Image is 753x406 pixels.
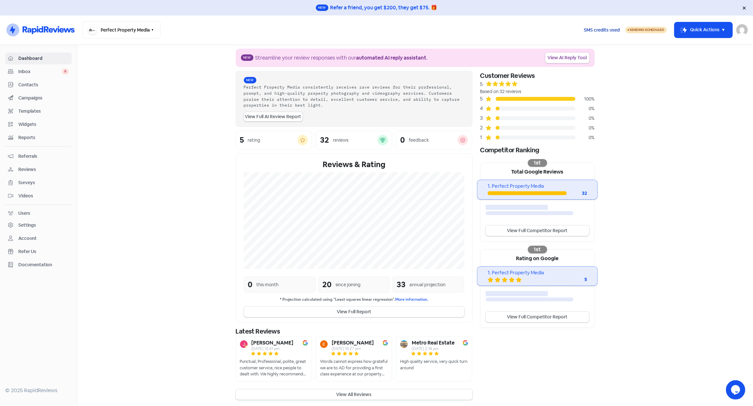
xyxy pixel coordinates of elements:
div: 0 [400,136,405,144]
span: Videos [18,193,69,199]
div: [DATE] 12:41 pm [252,347,294,351]
a: 5rating [236,131,312,149]
div: rating [248,137,261,144]
a: Videos [5,190,72,202]
span: Reviews [18,166,69,173]
a: Inbox 0 [5,66,72,78]
div: [DATE] 2:18 pm [412,347,455,351]
div: 0% [575,105,595,112]
div: 0% [575,125,595,131]
a: 0feedback [396,131,472,149]
div: since joining [335,281,361,288]
div: Streamline your review responses with our . [255,54,428,62]
div: Account [18,235,37,242]
a: Sending Scheduled [625,26,667,34]
div: Latest Reviews [236,326,473,336]
button: Perfect Property Media [82,21,161,39]
div: 5 [240,136,244,144]
span: Templates [18,108,69,115]
div: 33 [397,279,406,290]
span: Referrals [18,153,69,160]
span: New [244,77,256,83]
a: Campaigns [5,92,72,104]
div: 32 [567,190,587,197]
div: 1 [480,134,485,141]
span: Surveys [18,179,69,186]
span: Widgets [18,121,69,128]
a: Dashboard [5,52,72,64]
a: Reports [5,132,72,144]
iframe: chat widget [726,380,747,400]
a: Account [5,232,72,244]
div: Rating on Google [481,250,594,266]
img: Avatar [400,340,408,348]
a: View Full AI Review Report [244,112,303,121]
div: 100% [575,96,595,102]
div: reviews [333,137,348,144]
a: SMS credits used [578,26,625,33]
div: Refer a friend, you get $200, they get $75. 🎁 [330,4,437,12]
span: Dashboard [18,55,69,62]
button: View Full Report [244,307,464,317]
div: High quality service, very quick turn around [400,358,468,371]
b: [PERSON_NAME] [332,340,374,345]
div: © 2025 RapidReviews [5,387,72,394]
img: User [736,24,748,36]
div: feedback [409,137,429,144]
img: Avatar [240,340,248,348]
a: Surveys [5,177,72,189]
img: Image [383,340,388,345]
img: Image [463,340,468,345]
a: Settings [5,219,72,231]
div: 20 [322,279,332,290]
div: 32 [320,136,329,144]
div: 4 [480,105,485,112]
div: Reviews & Rating [244,159,464,170]
div: 0 [248,279,253,290]
button: View All Reviews [236,389,473,400]
div: 5 [480,80,483,88]
span: New [316,5,328,11]
a: View Full Competitor Report [486,225,589,236]
div: 1. Perfect Property Media [488,269,587,277]
span: Inbox [18,68,62,75]
div: Customer Reviews [480,71,595,80]
b: Metro Real Estate [412,340,455,345]
div: 1st [528,159,547,167]
a: Referrals [5,150,72,162]
img: Avatar [320,340,328,348]
a: More information. [395,297,428,302]
a: Templates [5,105,72,117]
div: 1. Perfect Property Media [488,183,587,190]
span: Refer Us [18,248,69,255]
b: automated AI reply assistant [356,54,427,61]
div: annual projection [409,281,445,288]
a: View Full Competitor Report [486,312,589,322]
span: SMS credits used [584,27,620,33]
a: Widgets [5,118,72,130]
a: View AI Reply Tool [545,52,590,63]
span: Documentation [18,261,69,268]
a: Reviews [5,164,72,175]
span: Campaigns [18,95,69,101]
div: Total Google Reviews [481,163,594,180]
span: Sending Scheduled [630,28,664,32]
button: Quick Actions [675,22,732,38]
div: Settings [18,222,36,229]
span: 0 [62,68,69,75]
small: * Projection calculated using "Least squares linear regression". [244,297,464,303]
a: Contacts [5,79,72,91]
a: 32reviews [316,131,392,149]
div: [DATE] 10:27 pm [332,347,374,351]
img: Image [303,340,308,345]
div: 0% [575,134,595,141]
div: 3 [480,114,485,122]
div: 5 [480,95,485,103]
a: Refer Us [5,246,72,258]
div: Competitor Ranking [480,145,595,155]
div: 5 [561,276,587,283]
div: Perfect Property Media consistently receives rave reviews for their professional, prompt, and hig... [244,84,464,108]
div: Users [18,210,30,217]
div: 2 [480,124,485,132]
span: Reports [18,134,69,141]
